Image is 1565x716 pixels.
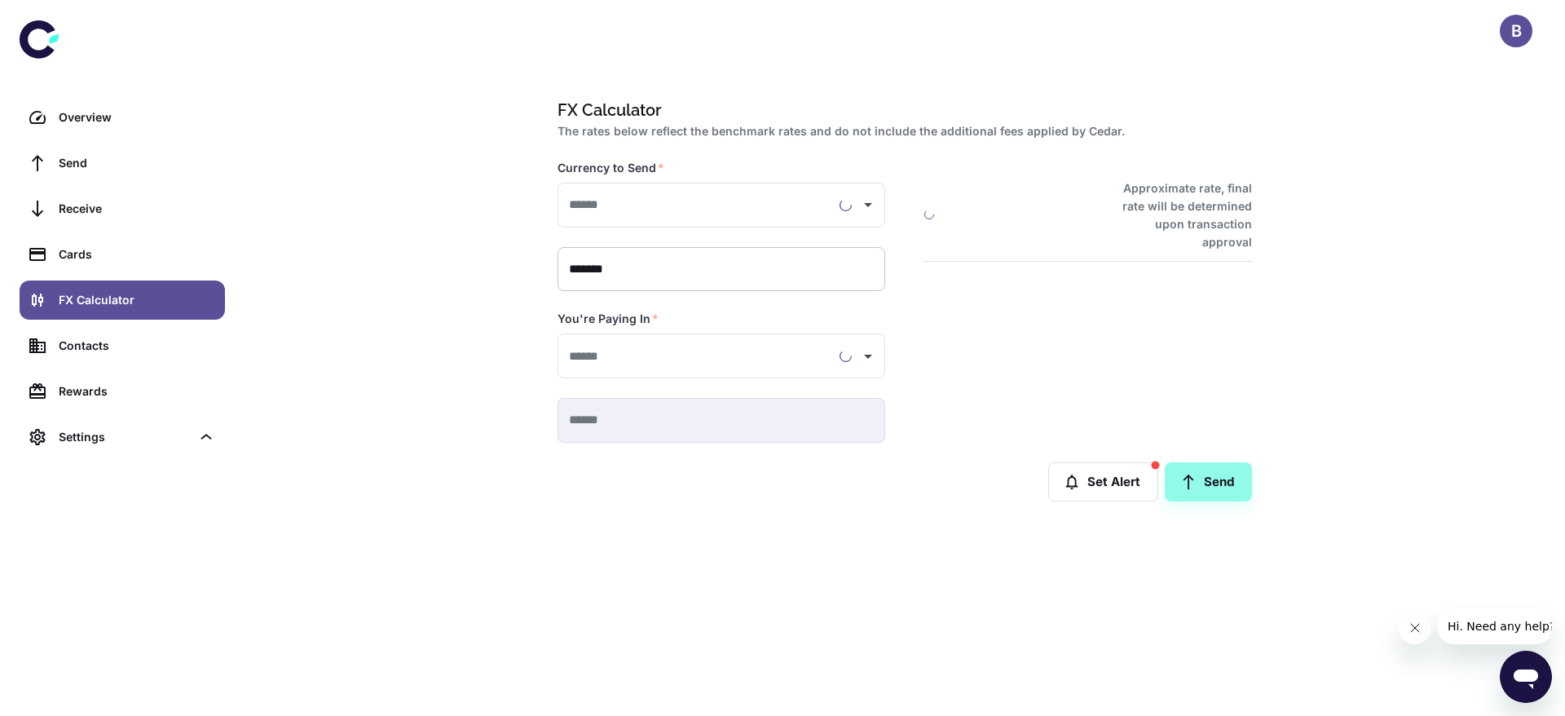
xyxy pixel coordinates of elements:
[20,281,225,320] a: FX Calculator
[20,235,225,274] a: Cards
[20,98,225,137] a: Overview
[1500,15,1532,47] button: B
[59,200,215,218] div: Receive
[558,98,1245,122] h1: FX Calculator
[59,245,215,263] div: Cards
[59,337,215,355] div: Contacts
[20,326,225,365] a: Contacts
[59,291,215,309] div: FX Calculator
[558,160,664,176] label: Currency to Send
[1500,651,1552,703] iframe: Button to launch messaging window
[1104,179,1252,251] h6: Approximate rate, final rate will be determined upon transaction approval
[20,418,225,457] div: Settings
[857,345,879,368] button: Open
[59,382,215,400] div: Rewards
[20,144,225,183] a: Send
[558,311,659,327] label: You're Paying In
[20,189,225,228] a: Receive
[59,428,191,446] div: Settings
[10,11,117,24] span: Hi. Need any help?
[1399,612,1431,644] iframe: Close message
[59,154,215,172] div: Send
[59,108,215,126] div: Overview
[1048,462,1158,502] button: Set Alert
[1165,462,1252,502] a: Send
[20,372,225,411] a: Rewards
[857,193,879,216] button: Open
[1438,608,1552,644] iframe: Message from company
